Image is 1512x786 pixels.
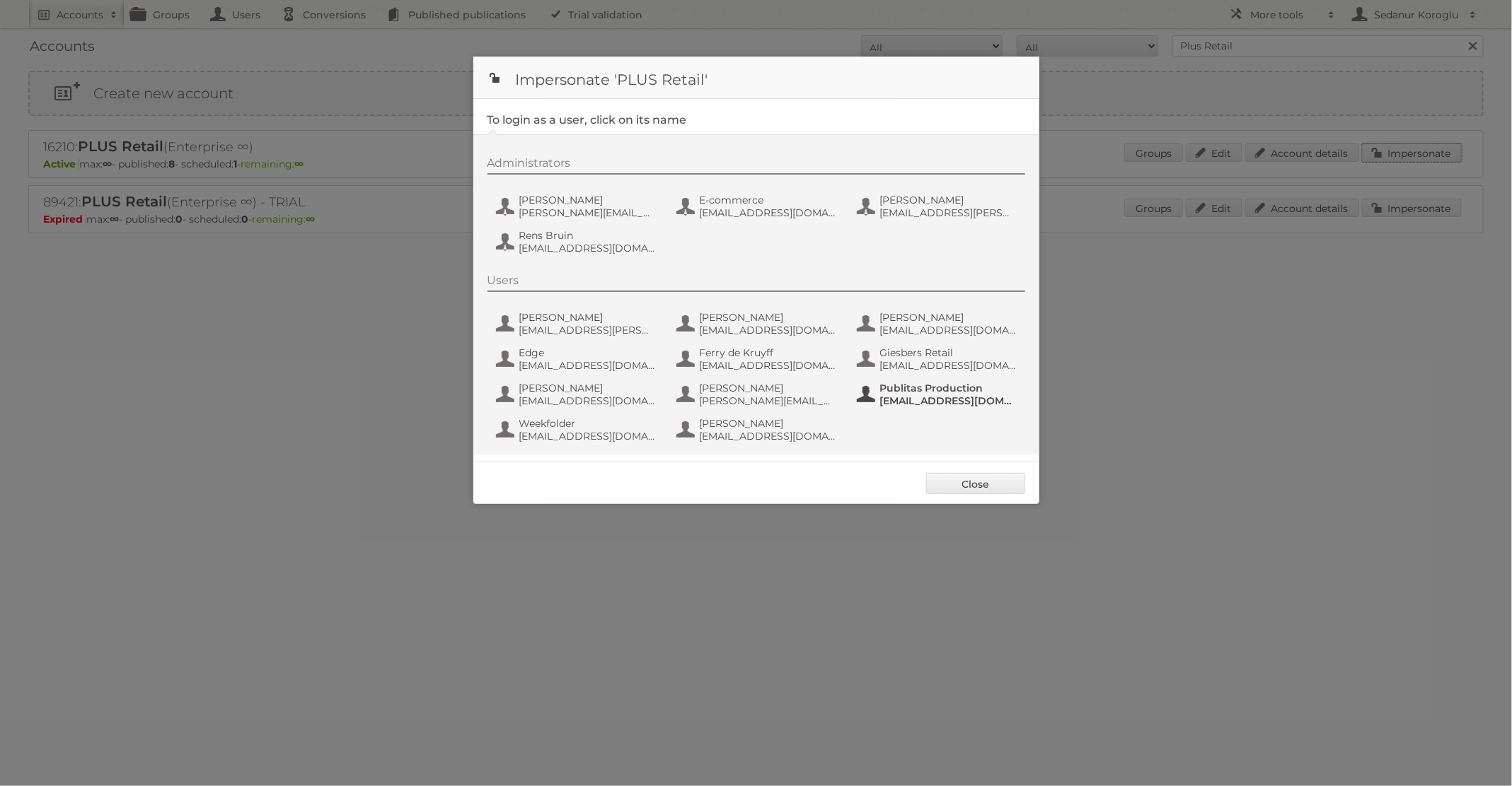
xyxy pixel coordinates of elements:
[675,380,841,409] button: [PERSON_NAME] [PERSON_NAME][EMAIL_ADDRESS][DOMAIN_NAME]
[495,380,661,409] button: [PERSON_NAME] [EMAIL_ADDRESS][DOMAIN_NAME]
[700,206,837,219] span: [EMAIL_ADDRESS][DOMAIN_NAME]
[519,194,657,206] span: [PERSON_NAME]
[880,359,1017,372] span: [EMAIL_ADDRESS][DOMAIN_NAME]
[700,382,837,394] span: [PERSON_NAME]
[495,310,661,338] button: [PERSON_NAME] [EMAIL_ADDRESS][PERSON_NAME][DOMAIN_NAME]
[495,228,661,256] button: Rens Bruin [EMAIL_ADDRESS][DOMAIN_NAME]
[519,359,657,372] span: [EMAIL_ADDRESS][DOMAIN_NAME]
[519,382,657,394] span: [PERSON_NAME]
[855,192,1022,221] button: [PERSON_NAME] [EMAIL_ADDRESS][PERSON_NAME][DOMAIN_NAME]
[855,310,1022,338] button: [PERSON_NAME] [EMAIL_ADDRESS][DOMAIN_NAME]
[700,346,837,359] span: Ferry de Kruyff
[519,229,657,242] span: Rens Bruin
[700,324,837,336] span: [EMAIL_ADDRESS][DOMAIN_NAME]
[473,57,1039,99] h1: Impersonate 'PLUS Retail'
[487,274,1025,292] div: Users
[519,311,657,324] span: [PERSON_NAME]
[880,194,1017,206] span: [PERSON_NAME]
[700,394,837,407] span: [PERSON_NAME][EMAIL_ADDRESS][DOMAIN_NAME]
[880,382,1017,394] span: Publitas Production
[880,324,1017,336] span: [EMAIL_ADDRESS][DOMAIN_NAME]
[495,192,661,221] button: [PERSON_NAME] [PERSON_NAME][EMAIL_ADDRESS][DOMAIN_NAME]
[519,417,657,430] span: Weekfolder
[675,310,841,338] button: [PERSON_NAME] [EMAIL_ADDRESS][DOMAIN_NAME]
[519,394,657,407] span: [EMAIL_ADDRESS][DOMAIN_NAME]
[495,416,661,444] button: Weekfolder [EMAIL_ADDRESS][DOMAIN_NAME]
[880,206,1017,219] span: [EMAIL_ADDRESS][PERSON_NAME][DOMAIN_NAME]
[495,345,661,373] button: Edge [EMAIL_ADDRESS][DOMAIN_NAME]
[700,430,837,442] span: [EMAIL_ADDRESS][DOMAIN_NAME]
[519,324,657,336] span: [EMAIL_ADDRESS][PERSON_NAME][DOMAIN_NAME]
[519,346,657,359] span: Edge
[880,394,1017,407] span: [EMAIL_ADDRESS][DOMAIN_NAME]
[880,311,1017,324] span: [PERSON_NAME]
[519,242,657,254] span: [EMAIL_ADDRESS][DOMAIN_NAME]
[880,346,1017,359] span: Giesbers Retail
[855,345,1022,373] button: Giesbers Retail [EMAIL_ADDRESS][DOMAIN_NAME]
[675,192,841,221] button: E-commerce [EMAIL_ADDRESS][DOMAIN_NAME]
[487,156,1025,175] div: Administrators
[700,311,837,324] span: [PERSON_NAME]
[675,345,841,373] button: Ferry de Kruyff [EMAIL_ADDRESS][DOMAIN_NAME]
[519,430,657,442] span: [EMAIL_ADDRESS][DOMAIN_NAME]
[926,473,1025,494] a: Close
[519,206,657,219] span: [PERSON_NAME][EMAIL_ADDRESS][DOMAIN_NAME]
[700,417,837,430] span: [PERSON_NAME]
[700,194,837,206] span: E-commerce
[700,359,837,372] span: [EMAIL_ADDRESS][DOMAIN_NAME]
[487,113,687,127] legend: To login as a user, click on its name
[675,416,841,444] button: [PERSON_NAME] [EMAIL_ADDRESS][DOMAIN_NAME]
[855,380,1022,409] button: Publitas Production [EMAIL_ADDRESS][DOMAIN_NAME]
